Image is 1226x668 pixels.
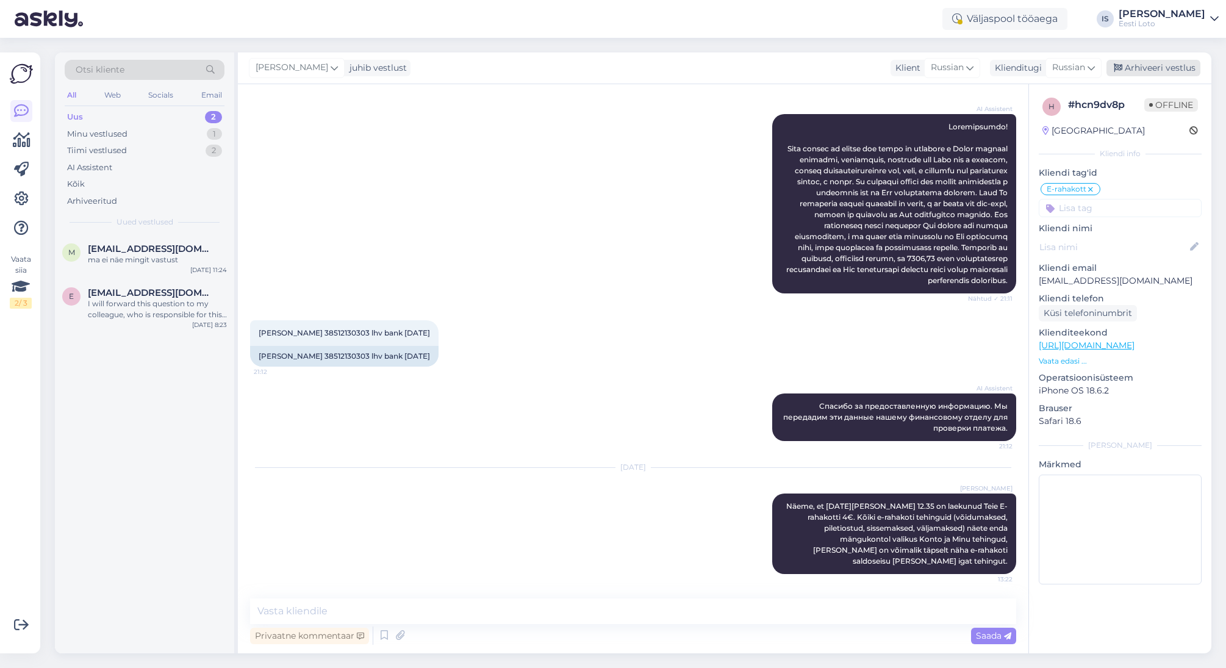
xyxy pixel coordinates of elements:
input: Lisa nimi [1039,240,1188,254]
p: Brauser [1039,402,1202,415]
div: [GEOGRAPHIC_DATA] [1042,124,1145,137]
span: Offline [1144,98,1198,112]
span: 21:12 [254,367,299,376]
p: Klienditeekond [1039,326,1202,339]
p: Kliendi nimi [1039,222,1202,235]
span: Nähtud ✓ 21:11 [967,294,1013,303]
span: Loremipsumdo! Sita consec ad elitse doe tempo in utlabore e Dolor magnaal enimadmi, veniamquis, n... [786,122,1009,285]
div: Küsi telefoninumbrit [1039,305,1137,321]
div: Klienditugi [990,62,1042,74]
p: iPhone OS 18.6.2 [1039,384,1202,397]
div: Väljaspool tööaega [942,8,1067,30]
p: Märkmed [1039,458,1202,471]
div: I will forward this question to my colleague, who is responsible for this. The reply will be here... [88,298,227,320]
span: E-rahakott [1047,185,1086,193]
div: 2 [205,111,222,123]
p: Safari 18.6 [1039,415,1202,428]
span: Saada [976,630,1011,641]
span: Näeme, et [DATE][PERSON_NAME] 12.35 on laekunud Teie E-rahakotti 4€. Kõiki e-rahakoti tehinguid (... [786,501,1009,566]
div: Vaata siia [10,254,32,309]
div: Klient [891,62,920,74]
div: Arhiveeritud [67,195,117,207]
p: [EMAIL_ADDRESS][DOMAIN_NAME] [1039,275,1202,287]
p: Kliendi email [1039,262,1202,275]
div: [DATE] [250,462,1016,473]
div: # hcn9dv8p [1068,98,1144,112]
span: ellelanginen1@gmail.com [88,287,215,298]
div: Tiimi vestlused [67,145,127,157]
p: Operatsioonisüsteem [1039,372,1202,384]
div: 1 [207,128,222,140]
div: Minu vestlused [67,128,127,140]
div: [DATE] 8:23 [192,320,227,329]
div: Kõik [67,178,85,190]
span: [PERSON_NAME] [960,484,1013,493]
div: IS [1097,10,1114,27]
div: [PERSON_NAME] [1119,9,1205,19]
span: 21:12 [967,442,1013,451]
span: AI Assistent [967,104,1013,113]
div: 2 [206,145,222,157]
span: h [1049,102,1055,111]
div: ma ei näe mingit vastust [88,254,227,265]
span: Russian [931,61,964,74]
div: Privaatne kommentaar [250,628,369,644]
span: m [68,248,75,257]
div: Email [199,87,224,103]
div: [PERSON_NAME] 38512130303 lhv bank [DATE] [250,346,439,367]
span: Uued vestlused [117,217,173,228]
div: [DATE] 11:24 [190,265,227,275]
div: AI Assistent [67,162,112,174]
a: [PERSON_NAME]Eesti Loto [1119,9,1219,29]
span: [PERSON_NAME] [256,61,328,74]
p: Kliendi tag'id [1039,167,1202,179]
div: juhib vestlust [345,62,407,74]
div: Web [102,87,123,103]
p: Kliendi telefon [1039,292,1202,305]
a: [URL][DOMAIN_NAME] [1039,340,1135,351]
span: e [69,292,74,301]
div: Uus [67,111,83,123]
div: Eesti Loto [1119,19,1205,29]
div: All [65,87,79,103]
span: [PERSON_NAME] 38512130303 lhv bank [DATE] [259,328,430,337]
div: Arhiveeri vestlus [1106,60,1200,76]
div: 2 / 3 [10,298,32,309]
span: metsmaire@gmail.com [88,243,215,254]
p: Vaata edasi ... [1039,356,1202,367]
div: Socials [146,87,176,103]
div: [PERSON_NAME] [1039,440,1202,451]
input: Lisa tag [1039,199,1202,217]
span: Спасибо за предоставленную информацию. Мы передадим эти данные нашему финансовому отделу для пров... [783,401,1009,433]
span: Russian [1052,61,1085,74]
span: 13:22 [967,575,1013,584]
span: Otsi kliente [76,63,124,76]
span: AI Assistent [967,384,1013,393]
img: Askly Logo [10,62,33,85]
div: Kliendi info [1039,148,1202,159]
